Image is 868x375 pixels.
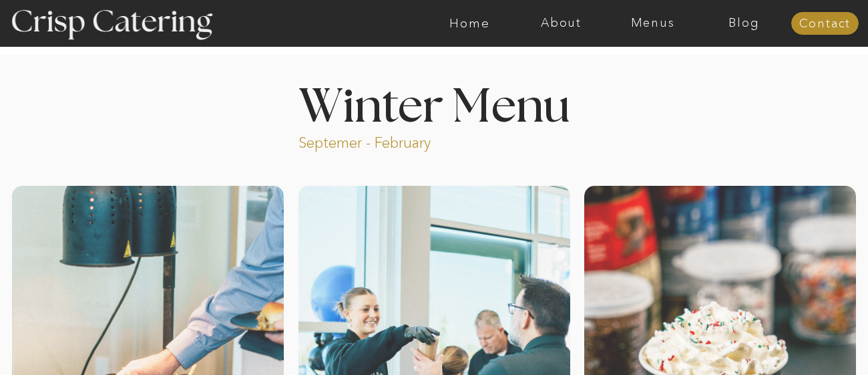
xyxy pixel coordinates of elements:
a: Menus [607,17,698,30]
p: Septemer - February [298,133,482,148]
h1: Winter Menu [248,84,620,124]
a: About [515,17,607,30]
a: Contact [791,17,859,31]
a: Home [424,17,515,30]
a: Blog [698,17,790,30]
